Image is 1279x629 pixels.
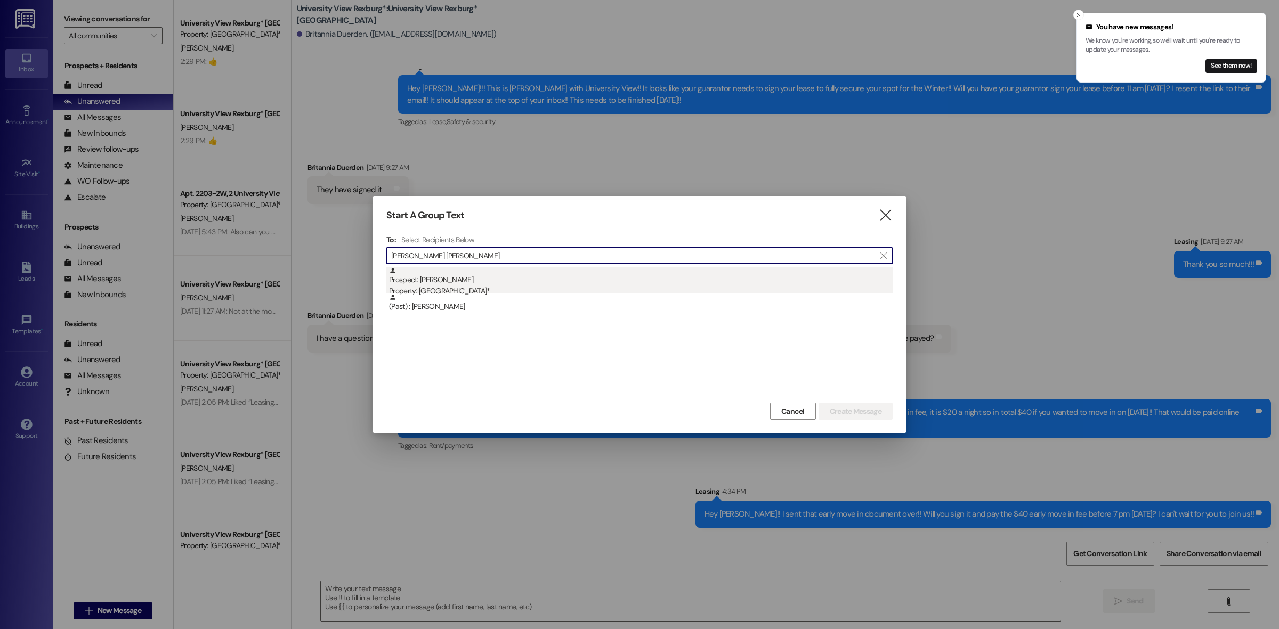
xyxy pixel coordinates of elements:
button: Clear text [875,248,892,264]
input: Search for any contact or apartment [391,248,875,263]
button: Create Message [819,403,893,420]
span: Create Message [830,406,881,417]
div: You have new messages! [1086,22,1257,32]
div: Prospect: [PERSON_NAME] [389,267,893,297]
h3: To: [386,235,396,244]
h4: Select Recipients Below [401,235,474,244]
span: Cancel [781,406,805,417]
div: (Past) : [PERSON_NAME] [389,293,893,312]
button: See them now! [1205,59,1257,73]
div: Property: [GEOGRAPHIC_DATA]* [389,285,893,297]
div: (Past) : [PERSON_NAME] [386,293,893,320]
div: Prospect: [PERSON_NAME]Property: [GEOGRAPHIC_DATA]* [386,267,893,293]
button: Cancel [770,403,816,420]
h3: Start A Group Text [386,209,464,222]
i:  [880,251,886,260]
i:  [878,210,893,221]
button: Close toast [1073,10,1084,20]
p: We know you're working, so we'll wait until you're ready to update your messages. [1086,36,1257,55]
